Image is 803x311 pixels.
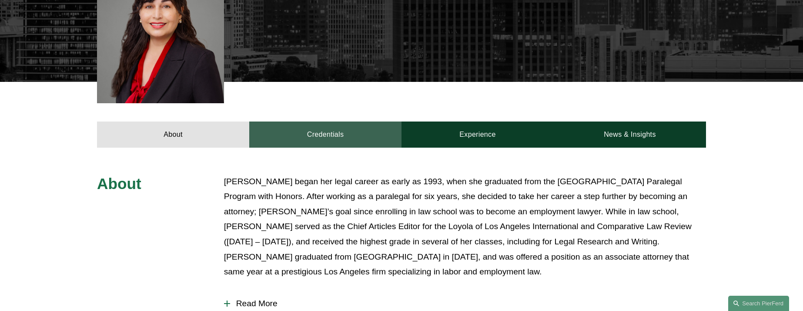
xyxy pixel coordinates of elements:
[554,122,706,148] a: News & Insights
[224,174,706,280] p: [PERSON_NAME] began her legal career as early as 1993, when she graduated from the [GEOGRAPHIC_DA...
[728,296,789,311] a: Search this site
[401,122,554,148] a: Experience
[97,122,249,148] a: About
[97,175,141,192] span: About
[249,122,401,148] a: Credentials
[230,299,706,308] span: Read More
